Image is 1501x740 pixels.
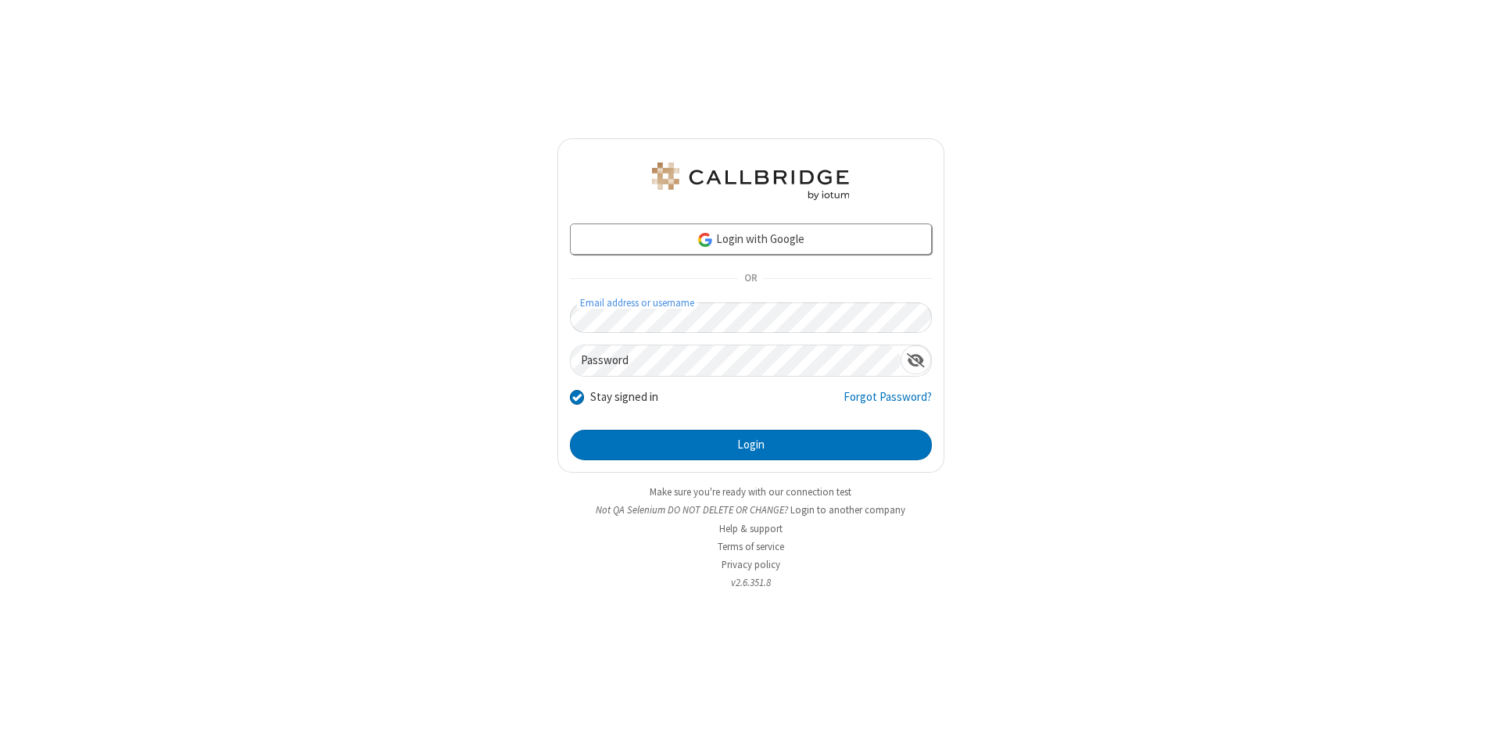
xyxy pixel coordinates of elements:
span: OR [738,268,763,290]
label: Stay signed in [590,388,658,406]
div: Show password [901,345,931,374]
a: Forgot Password? [844,388,932,418]
a: Privacy policy [722,558,780,571]
button: Login [570,430,932,461]
img: google-icon.png [697,231,714,248]
input: Password [571,345,901,376]
li: Not QA Selenium DO NOT DELETE OR CHANGE? [557,502,944,517]
a: Login with Google [570,223,932,255]
li: v2.6.351.8 [557,575,944,590]
a: Make sure you're ready with our connection test [650,485,851,499]
img: QA Selenium DO NOT DELETE OR CHANGE [649,163,852,200]
input: Email address or username [570,302,932,333]
button: Login to another company [790,502,905,517]
a: Terms of service [718,540,784,553]
iframe: Chat [1462,699,1489,729]
a: Help & support [719,522,783,535]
